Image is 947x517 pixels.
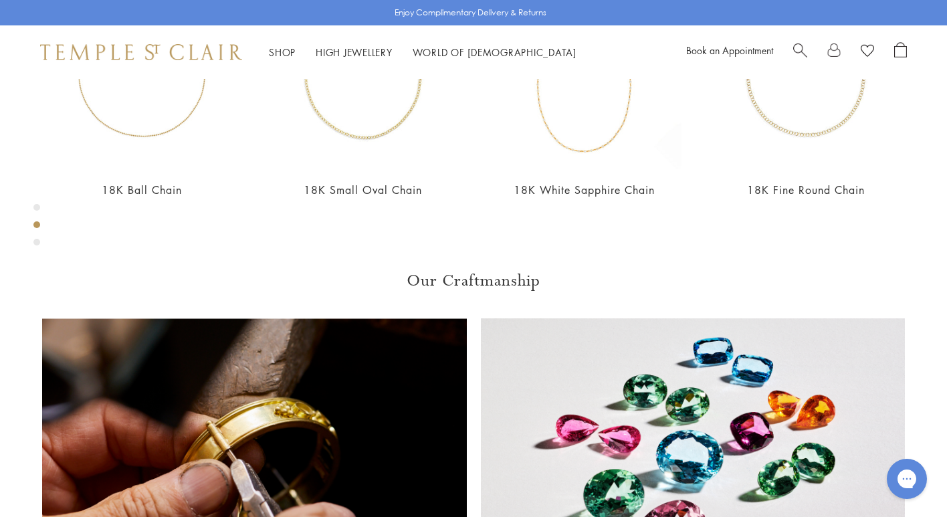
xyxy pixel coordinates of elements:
a: ShopShop [269,45,296,59]
iframe: Gorgias live chat messenger [880,454,934,504]
p: Enjoy Complimentary Delivery & Returns [395,6,546,19]
a: High JewelleryHigh Jewellery [316,45,393,59]
a: View Wishlist [861,42,874,62]
a: Open Shopping Bag [894,42,907,62]
a: Search [793,42,807,62]
div: Product gallery navigation [33,201,40,256]
a: World of [DEMOGRAPHIC_DATA]World of [DEMOGRAPHIC_DATA] [413,45,576,59]
h3: Our Craftmanship [42,270,905,292]
img: Temple St. Clair [40,44,242,60]
a: 18K Ball Chain [102,183,182,197]
a: 18K Fine Round Chain [747,183,865,197]
nav: Main navigation [269,44,576,61]
a: 18K Small Oval Chain [304,183,422,197]
a: Book an Appointment [686,43,773,57]
a: 18K White Sapphire Chain [514,183,655,197]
